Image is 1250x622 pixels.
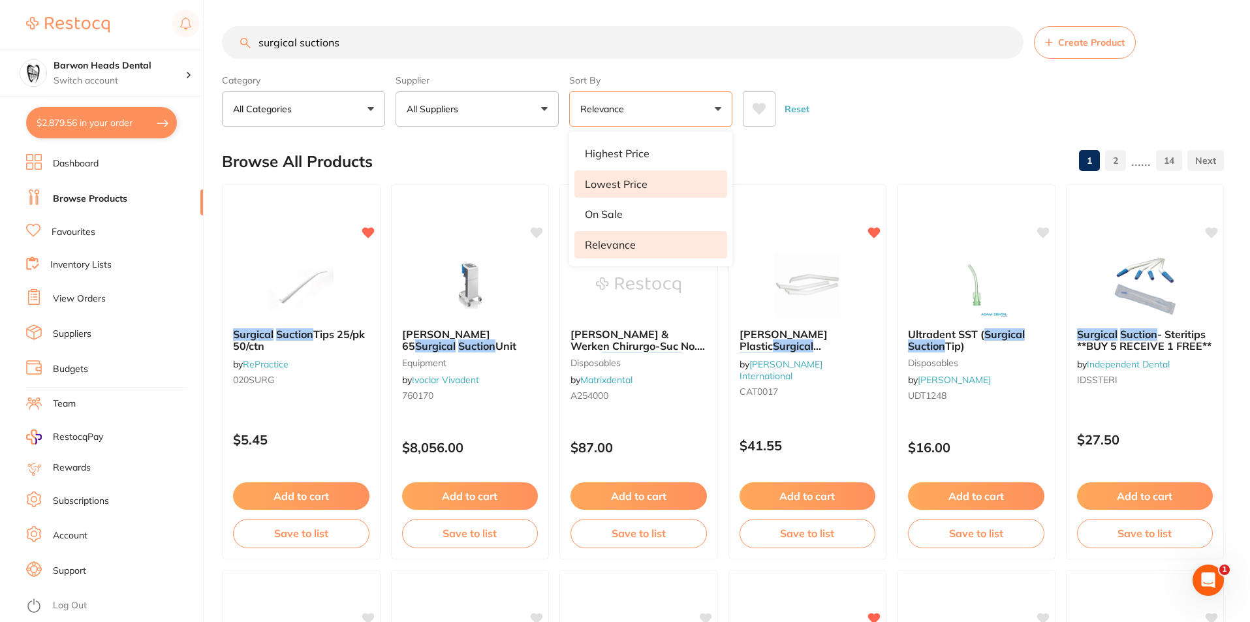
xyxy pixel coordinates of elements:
[233,328,273,341] em: Surgical
[222,26,1023,59] input: Search Products
[26,107,177,138] button: $2,879.56 in your order
[1131,153,1151,168] p: ......
[26,429,103,444] a: RestocqPay
[933,253,1018,318] img: Ultradent SST (Surgical Suction Tip)
[908,339,945,352] em: Suction
[402,440,539,455] p: $8,056.00
[740,328,828,352] span: [PERSON_NAME] Plastic
[740,519,876,548] button: Save to list
[428,253,512,318] img: Dürr VC 65 Surgical Suction Unit
[222,74,385,86] label: Category
[243,358,289,370] a: RePractice
[458,339,495,352] em: Suction
[918,374,991,386] a: [PERSON_NAME]
[908,328,1044,352] b: Ultradent SST (Surgical Suction Tip)
[570,374,633,386] span: by
[276,328,313,341] em: Suction
[1219,565,1230,575] span: 1
[1156,148,1182,174] a: 14
[52,226,95,239] a: Favourites
[233,102,297,116] p: All Categories
[740,358,822,382] a: [PERSON_NAME] International
[54,74,185,87] p: Switch account
[402,390,433,401] span: 760170
[53,529,87,542] a: Account
[233,358,289,370] span: by
[570,390,608,401] span: A254000
[908,374,991,386] span: by
[1077,358,1170,370] span: by
[777,352,871,365] span: Tips, 11mm, No. 17
[908,328,984,341] span: Ultradent SST (
[585,148,649,159] p: Highest Price
[1120,328,1157,341] em: Suction
[50,258,112,272] a: Inventory Lists
[1077,519,1213,548] button: Save to list
[765,253,850,318] img: Cattani Plastic Surgical Suction Tips, 11mm, No. 17
[233,482,369,510] button: Add to cart
[222,153,373,171] h2: Browse All Products
[402,374,479,386] span: by
[570,328,707,352] b: Hager & Werken Chirurgo-Suc No.1 Sterile Surgical Suction (10)
[585,239,636,251] p: Relevance
[396,74,559,86] label: Supplier
[740,482,876,510] button: Add to cart
[53,193,127,206] a: Browse Products
[412,374,479,386] a: Ivoclar Vivadent
[740,386,778,397] span: CAT0017
[585,208,623,220] p: On Sale
[740,438,876,453] p: $41.55
[585,178,648,190] p: Lowest Price
[53,292,106,305] a: View Orders
[402,482,539,510] button: Add to cart
[415,339,456,352] em: Surgical
[53,363,88,376] a: Budgets
[1077,328,1213,352] b: Surgical Suction - Steritips **BUY 5 RECEIVE 1 FREE**
[402,328,539,352] b: Dürr VC 65 Surgical Suction Unit
[570,328,705,365] span: [PERSON_NAME] & Werken Chirurgo-Suc No.1 Sterile
[580,374,633,386] a: Matrixdental
[740,358,822,382] span: by
[222,91,385,127] button: All Categories
[53,431,103,444] span: RestocqPay
[402,328,490,352] span: [PERSON_NAME] 65
[570,482,707,510] button: Add to cart
[233,328,365,352] span: Tips 25/pk 50/ctn
[1102,253,1187,318] img: Surgical Suction - Steritips **BUY 5 RECEIVE 1 FREE**
[26,17,110,33] img: Restocq Logo
[908,358,1044,368] small: disposables
[569,74,732,86] label: Sort By
[1077,374,1117,386] span: IDSSTERI
[53,397,76,411] a: Team
[1087,358,1170,370] a: Independent Dental
[1077,328,1211,352] span: - Steritips **BUY 5 RECEIVE 1 FREE**
[908,440,1044,455] p: $16.00
[1079,148,1100,174] a: 1
[781,91,813,127] button: Reset
[233,374,274,386] span: 020SURG
[984,328,1025,341] em: Surgical
[26,429,42,444] img: RestocqPay
[53,565,86,578] a: Support
[20,60,46,86] img: Barwon Heads Dental
[402,519,539,548] button: Save to list
[908,519,1044,548] button: Save to list
[53,328,91,341] a: Suppliers
[26,10,110,40] a: Restocq Logo
[908,390,946,401] span: UDT1248
[258,253,343,318] img: Surgical Suction Tips 25/pk 50/ctn
[569,91,732,127] button: Relevance
[233,328,369,352] b: Surgical Suction Tips 25/pk 50/ctn
[495,339,516,352] span: Unit
[402,358,539,368] small: equipment
[945,339,965,352] span: Tip)
[740,328,876,352] b: Cattani Plastic Surgical Suction Tips, 11mm, No. 17
[1193,565,1224,596] iframe: Intercom live chat
[1077,328,1117,341] em: Surgical
[1105,148,1126,174] a: 2
[233,432,369,447] p: $5.45
[1058,37,1125,48] span: Create Product
[53,495,109,508] a: Subscriptions
[645,352,682,365] em: Suction
[596,253,681,318] img: Hager & Werken Chirurgo-Suc No.1 Sterile Surgical Suction (10)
